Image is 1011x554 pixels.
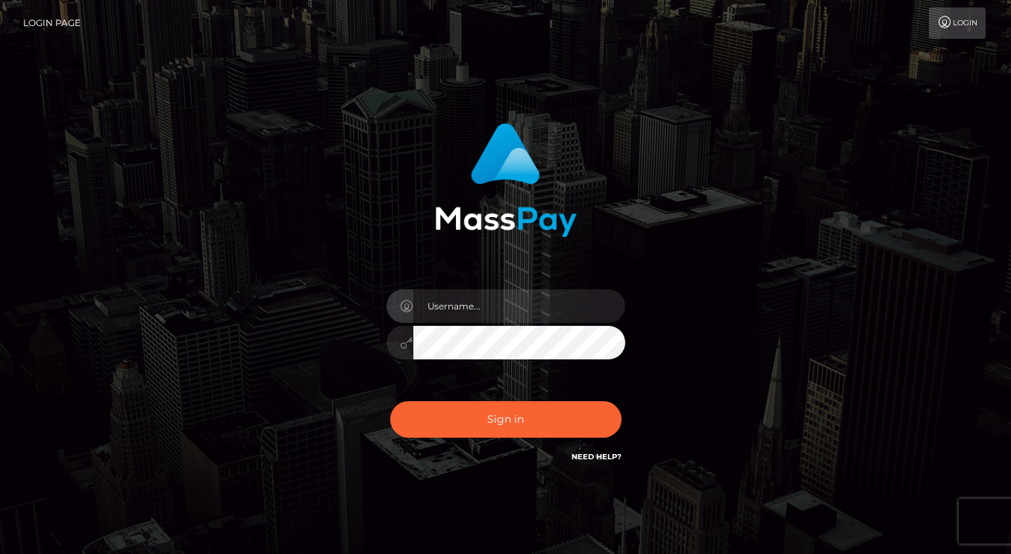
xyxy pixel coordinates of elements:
[413,289,625,323] input: Username...
[23,7,81,39] a: Login Page
[572,452,622,462] a: Need Help?
[390,401,622,438] button: Sign in
[435,123,577,237] img: MassPay Login
[929,7,986,39] a: Login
